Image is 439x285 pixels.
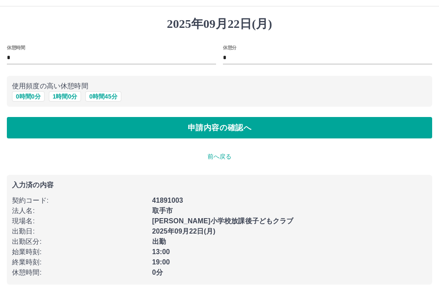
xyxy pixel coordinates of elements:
b: 41891003 [152,197,183,204]
p: 使用頻度の高い休憩時間 [12,81,427,91]
p: 前へ戻る [7,152,432,161]
p: 入力済の内容 [12,182,427,189]
p: 出勤区分 : [12,237,147,247]
b: 0分 [152,269,163,276]
p: 終業時刻 : [12,257,147,267]
p: 契約コード : [12,195,147,206]
p: 始業時刻 : [12,247,147,257]
button: 申請内容の確認へ [7,117,432,138]
b: 13:00 [152,248,170,255]
label: 休憩分 [223,44,237,51]
h1: 2025年09月22日(月) [7,17,432,31]
label: 休憩時間 [7,44,25,51]
button: 0時間45分 [85,91,121,102]
p: 現場名 : [12,216,147,226]
p: 休憩時間 : [12,267,147,278]
p: 法人名 : [12,206,147,216]
b: 2025年09月22日(月) [152,228,216,235]
b: 出勤 [152,238,166,245]
b: 取手市 [152,207,173,214]
button: 0時間0分 [12,91,45,102]
b: 19:00 [152,258,170,266]
p: 出勤日 : [12,226,147,237]
b: [PERSON_NAME]小学校放課後子どもクラブ [152,217,294,225]
button: 1時間0分 [49,91,81,102]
